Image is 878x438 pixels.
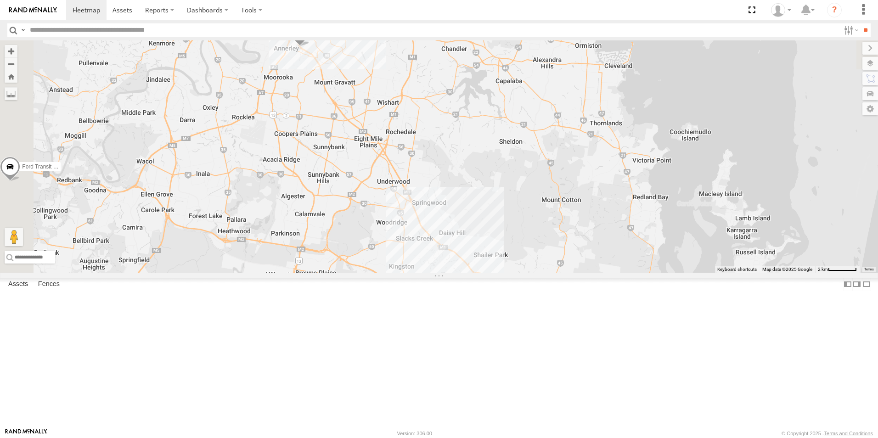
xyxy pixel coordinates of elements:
[5,57,17,70] button: Zoom out
[5,429,47,438] a: Visit our Website
[5,70,17,83] button: Zoom Home
[852,278,861,291] label: Dock Summary Table to the Right
[762,267,812,272] span: Map data ©2025 Google
[782,431,873,436] div: © Copyright 2025 -
[5,87,17,100] label: Measure
[862,278,871,291] label: Hide Summary Table
[397,431,432,436] div: Version: 306.00
[815,266,860,273] button: Map Scale: 2 km per 59 pixels
[768,3,794,17] div: Darren Ward
[9,7,57,13] img: rand-logo.svg
[827,3,842,17] i: ?
[19,23,27,37] label: Search Query
[818,267,828,272] span: 2 km
[717,266,757,273] button: Keyboard shortcuts
[4,278,33,291] label: Assets
[864,268,874,271] a: Terms
[840,23,860,37] label: Search Filter Options
[5,45,17,57] button: Zoom in
[824,431,873,436] a: Terms and Conditions
[843,278,852,291] label: Dock Summary Table to the Left
[5,228,23,246] button: Drag Pegman onto the map to open Street View
[34,278,64,291] label: Fences
[862,102,878,115] label: Map Settings
[22,163,68,170] span: Ford Transit (New)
